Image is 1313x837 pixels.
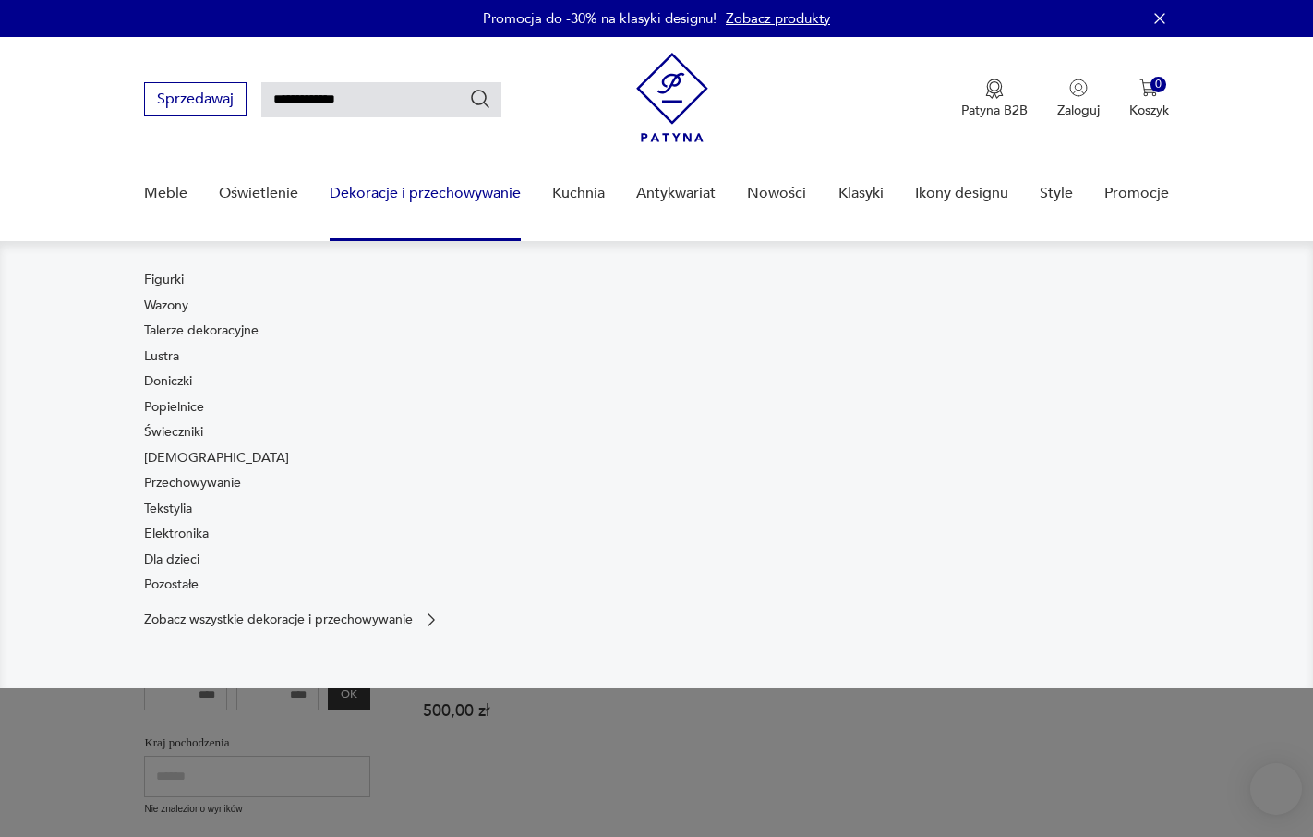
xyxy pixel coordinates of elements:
[330,158,521,229] a: Dekoracje i przechowywanie
[636,53,708,142] img: Patyna - sklep z meblami i dekoracjami vintage
[144,576,199,594] a: Pozostałe
[1104,158,1169,229] a: Promocje
[144,500,192,518] a: Tekstylia
[1250,763,1302,815] iframe: Smartsupp widget button
[144,347,179,366] a: Lustra
[1129,102,1169,119] p: Koszyk
[1139,79,1158,97] img: Ikona koszyka
[144,158,187,229] a: Meble
[1057,79,1100,119] button: Zaloguj
[961,79,1028,119] button: Patyna B2B
[747,158,806,229] a: Nowości
[552,158,605,229] a: Kuchnia
[1069,79,1088,97] img: Ikonka użytkownika
[666,271,1169,629] img: cfa44e985ea346226f89ee8969f25989.jpg
[144,611,440,629] a: Zobacz wszystkie dekoracje i przechowywanie
[1057,102,1100,119] p: Zaloguj
[144,613,413,625] p: Zobacz wszystkie dekoracje i przechowywanie
[985,79,1004,99] img: Ikona medalu
[915,158,1008,229] a: Ikony designu
[144,525,209,543] a: Elektronika
[144,551,199,569] a: Dla dzieci
[144,271,184,289] a: Figurki
[144,398,204,417] a: Popielnice
[1040,158,1073,229] a: Style
[961,102,1028,119] p: Patyna B2B
[838,158,884,229] a: Klasyki
[144,474,241,492] a: Przechowywanie
[144,321,259,340] a: Talerze dekoracyjne
[144,94,247,107] a: Sprzedawaj
[144,82,247,116] button: Sprzedawaj
[144,297,188,315] a: Wazony
[144,423,203,442] a: Świeczniki
[726,9,830,28] a: Zobacz produkty
[144,449,289,467] a: [DEMOGRAPHIC_DATA]
[469,88,491,110] button: Szukaj
[219,158,298,229] a: Oświetlenie
[961,79,1028,119] a: Ikona medaluPatyna B2B
[144,372,192,391] a: Doniczki
[636,158,716,229] a: Antykwariat
[1150,77,1166,92] div: 0
[1129,79,1169,119] button: 0Koszyk
[483,9,717,28] p: Promocja do -30% na klasyki designu!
